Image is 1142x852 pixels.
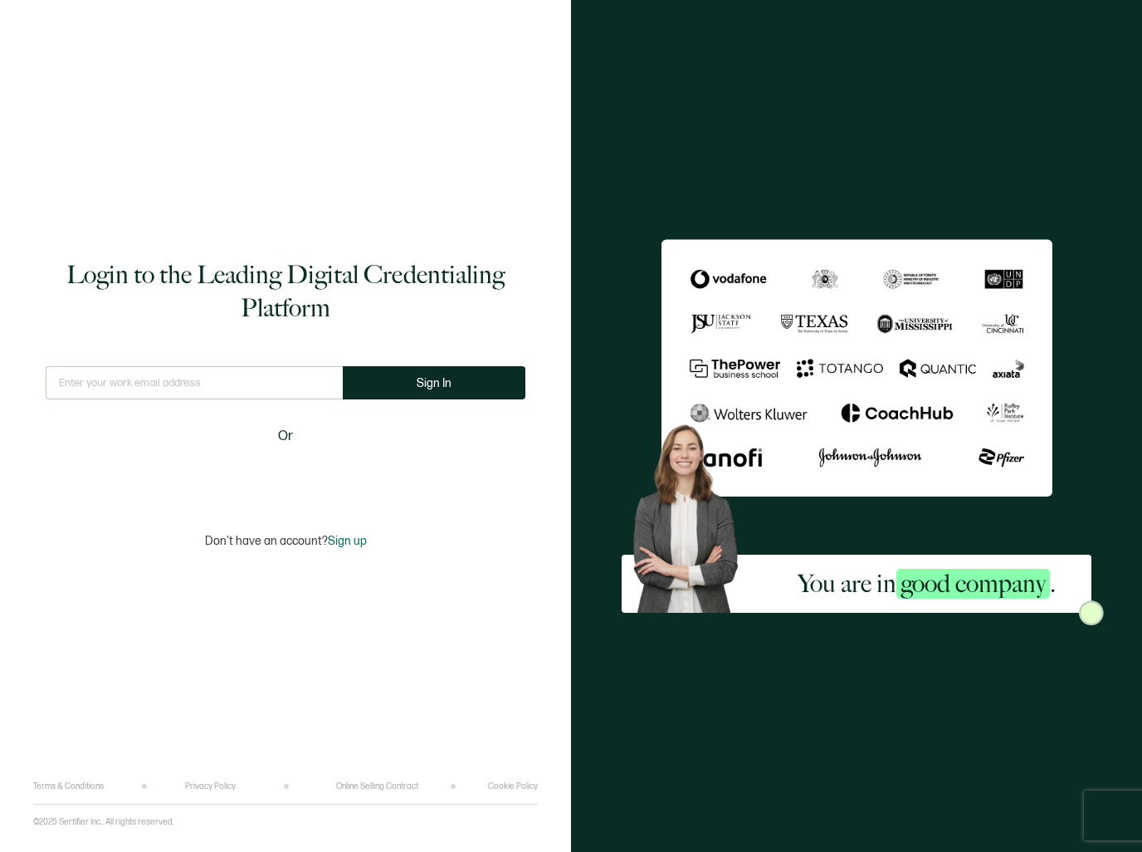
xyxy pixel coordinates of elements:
span: Sign up [328,534,367,548]
input: Enter your work email address [46,366,343,399]
h2: You are in . [798,567,1056,600]
img: Sertifier Login [1079,600,1104,625]
a: Cookie Policy [488,781,538,791]
span: Sign In [417,377,451,389]
img: Sertifier Login - You are in <span class="strong-h">good company</span>. Hero [622,415,763,613]
p: ©2025 Sertifier Inc.. All rights reserved. [33,817,174,827]
span: Or [278,426,293,447]
a: Terms & Conditions [33,781,104,791]
a: Privacy Policy [185,781,236,791]
button: Sign In [343,366,525,399]
a: Online Selling Contract [336,781,418,791]
img: Sertifier Login - You are in <span class="strong-h">good company</span>. [661,239,1052,497]
iframe: Botón de Acceder con Google [182,458,389,494]
span: good company [896,569,1050,599]
h1: Login to the Leading Digital Credentialing Platform [46,258,525,325]
p: Don't have an account? [205,534,367,548]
